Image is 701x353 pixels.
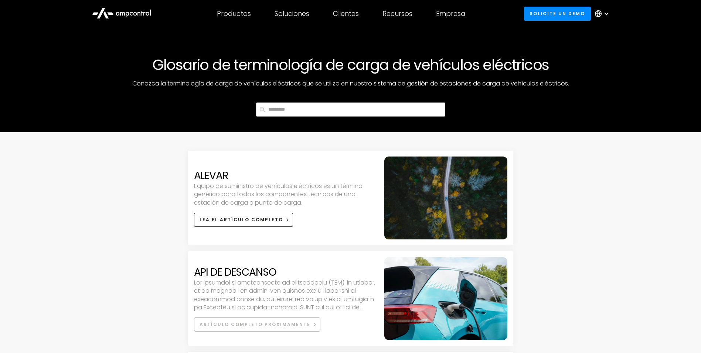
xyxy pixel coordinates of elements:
div: Artículo completo próximamente [200,321,310,328]
div: Lea el artículo completo [200,216,283,223]
a: Solicite un demo [524,7,591,20]
div: Productos [217,10,251,18]
a: Lea el artículo completo [194,213,293,226]
a: hidden [194,317,321,331]
div: Empresa [436,10,465,18]
div: Recursos [382,10,412,18]
div: Clientes [333,10,359,18]
div: Soluciones [275,10,309,18]
div: Lor ipsumdol si ametconsecte ad elitseddoeiu (TEM): in utlabor, et do magnaali en admini ven quis... [194,279,378,312]
p: Conozca la terminología de carga de vehículos eléctricos que se utiliza en nuestro sistema de ges... [132,80,569,88]
h1: Glosario de terminología de carga de vehículos eléctricos [152,56,549,74]
h2: API DE DESCANSO [194,266,276,279]
h2: ALEVAR [194,169,228,182]
div: Equipo de suministro de vehículos eléctricos es un término genérico para todos los componentes té... [194,182,378,207]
